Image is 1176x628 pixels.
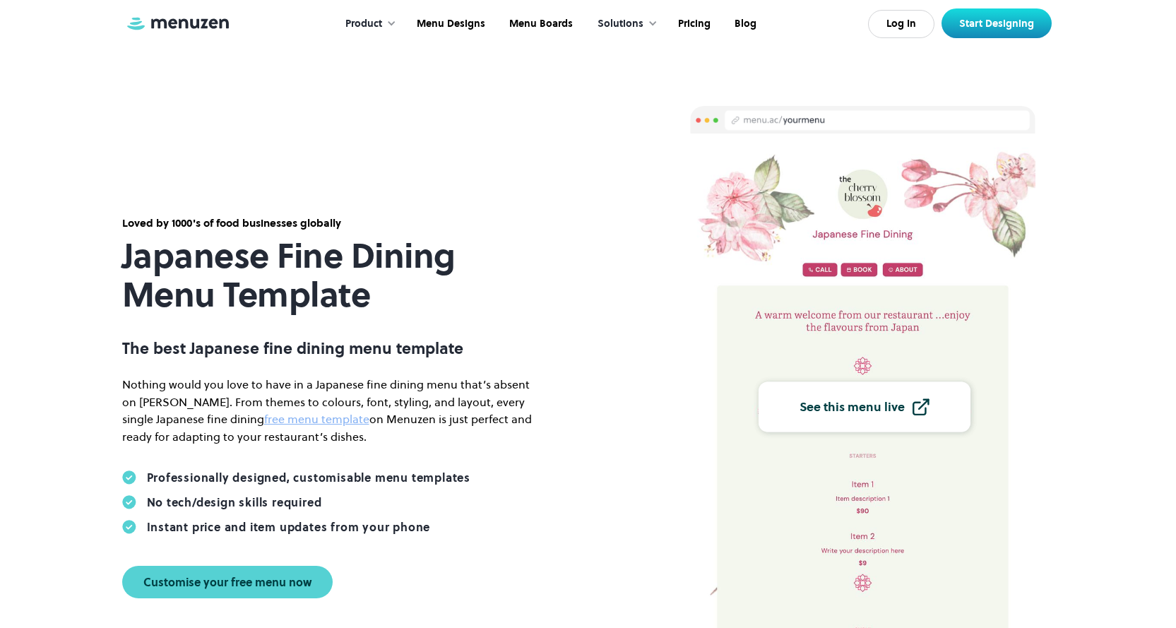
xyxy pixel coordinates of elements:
a: Log In [868,10,934,38]
div: Product [345,16,382,32]
div: No tech/design skills required [147,495,322,509]
div: Product [331,2,403,46]
div: Solutions [598,16,643,32]
div: Professionally designed, customisable menu templates [147,470,471,485]
h1: Japanese Fine Dining Menu Template [122,237,546,314]
a: Start Designing [942,8,1052,38]
p: The best Japanese fine dining menu template [122,339,546,357]
a: free menu template [264,411,369,427]
a: Pricing [665,2,721,46]
div: Instant price and item updates from your phone [147,520,431,534]
a: Menu Boards [496,2,583,46]
a: Menu Designs [403,2,496,46]
div: Loved by 1000's of food businesses globally [122,215,546,231]
div: Solutions [583,2,665,46]
p: Nothing would you love to have in a Japanese fine dining menu that’s absent on [PERSON_NAME]. Fro... [122,376,546,446]
a: See this menu live [759,382,970,432]
a: Blog [721,2,767,46]
div: Customise your free menu now [143,576,311,588]
a: Customise your free menu now [122,566,333,598]
div: See this menu live [800,401,905,413]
